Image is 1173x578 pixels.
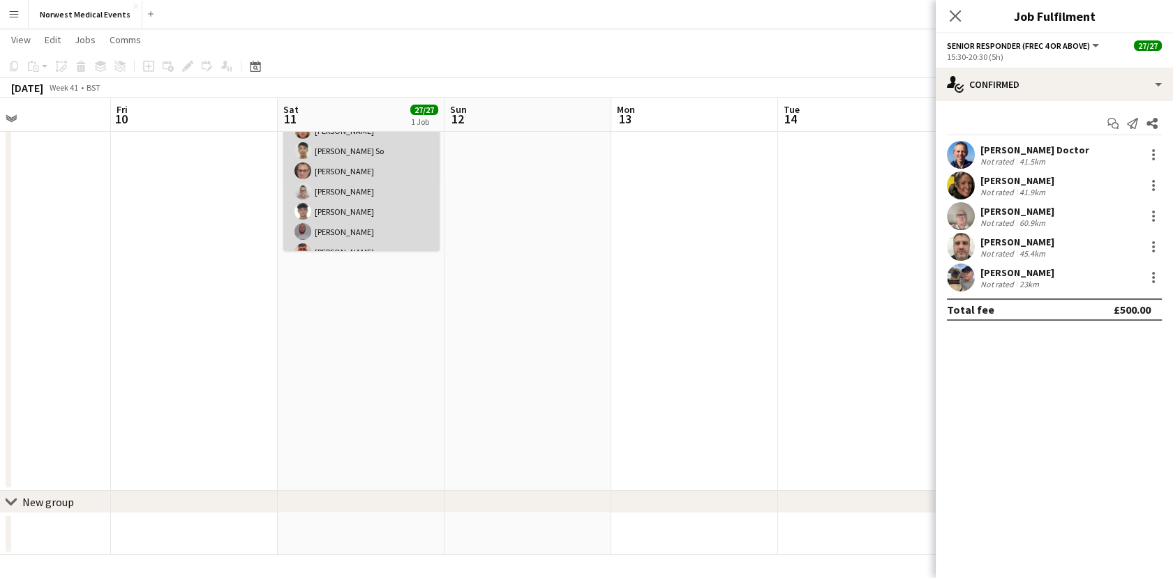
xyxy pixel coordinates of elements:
a: Jobs [69,31,101,49]
div: Not rated [980,279,1017,289]
div: £500.00 [1114,303,1151,317]
span: Edit [45,33,61,46]
span: View [11,33,31,46]
span: 12 [448,111,467,127]
div: Confirmed [936,68,1173,101]
span: Mon [617,103,635,116]
div: New group [22,495,74,509]
span: 13 [615,111,635,127]
span: Jobs [75,33,96,46]
div: 1 Job [411,116,438,127]
h3: Job Fulfilment [936,7,1173,25]
app-job-card: 15:30-20:30 (5h)27/27Rugby League Grand Final - [GEOGRAPHIC_DATA] [GEOGRAPHIC_DATA]4 Roles[PERSON... [283,45,440,251]
div: 15:30-20:30 (5h) [947,52,1162,62]
a: Edit [39,31,66,49]
div: Not rated [980,248,1017,259]
div: 60.9km [1017,218,1048,228]
div: Not rated [980,187,1017,197]
span: Week 41 [46,82,81,93]
span: Tue [784,103,800,116]
div: Not rated [980,218,1017,228]
span: 27/27 [410,105,438,115]
span: 27/27 [1134,40,1162,51]
div: [PERSON_NAME] [980,266,1054,279]
div: [DATE] [11,81,43,95]
span: Senior Responder (FREC 4 or Above) [947,40,1090,51]
span: 14 [782,111,800,127]
span: Fri [117,103,128,116]
div: 41.5km [1017,156,1048,167]
span: 10 [114,111,128,127]
button: Norwest Medical Events [29,1,142,28]
div: [PERSON_NAME] [980,236,1054,248]
div: [PERSON_NAME] Doctor [980,144,1089,156]
span: Sun [450,103,467,116]
div: 45.4km [1017,248,1048,259]
button: Senior Responder (FREC 4 or Above) [947,40,1101,51]
div: 23km [1017,279,1042,289]
div: [PERSON_NAME] [980,174,1054,187]
span: Comms [110,33,141,46]
div: 41.9km [1017,187,1048,197]
div: BST [87,82,100,93]
div: [PERSON_NAME] [980,205,1054,218]
a: Comms [104,31,147,49]
a: View [6,31,36,49]
span: 11 [281,111,299,127]
span: Sat [283,103,299,116]
div: Total fee [947,303,994,317]
div: Not rated [980,156,1017,167]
